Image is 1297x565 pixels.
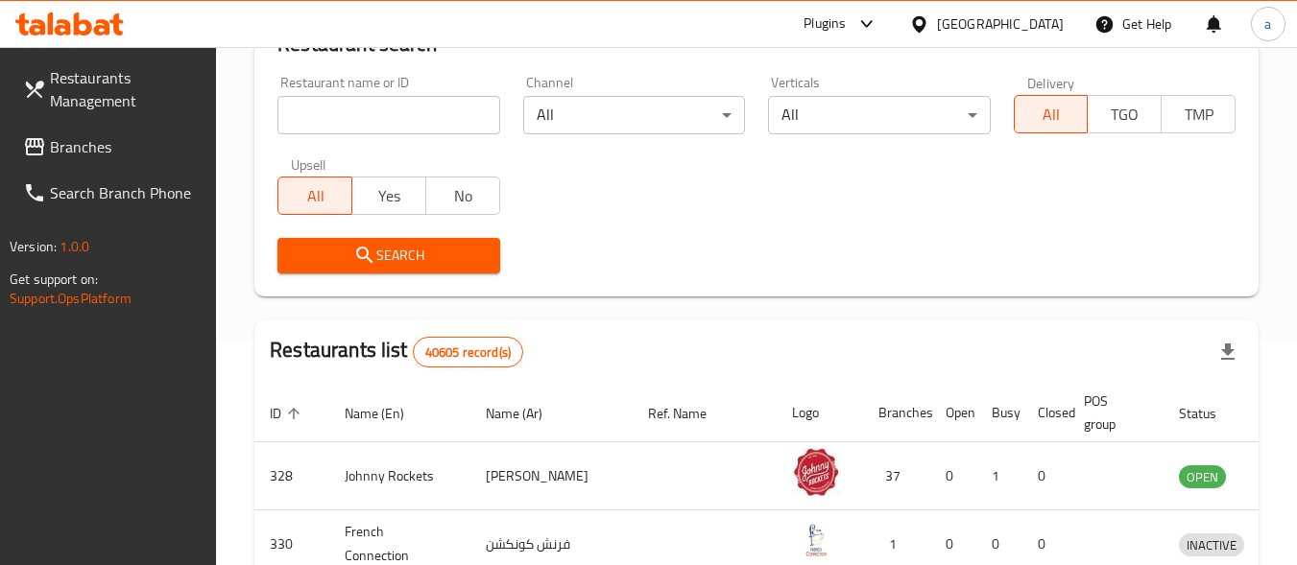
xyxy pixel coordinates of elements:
span: 40605 record(s) [414,343,522,362]
span: Get support on: [10,267,98,292]
th: Busy [976,384,1022,442]
div: [GEOGRAPHIC_DATA] [937,13,1064,35]
span: Status [1179,402,1241,425]
span: Name (En) [345,402,429,425]
td: 0 [930,442,976,510]
td: 37 [863,442,930,510]
span: Name (Ar) [486,402,567,425]
span: ID [270,402,306,425]
span: Search Branch Phone [50,181,202,204]
span: TGO [1095,101,1154,129]
span: 1.0.0 [60,234,89,259]
div: Total records count [413,337,523,367]
button: All [1014,95,1089,133]
th: Logo [777,384,863,442]
button: Yes [351,177,426,215]
button: No [425,177,500,215]
td: 1 [976,442,1022,510]
th: Open [930,384,976,442]
span: Branches [50,135,202,158]
a: Restaurants Management [8,55,217,124]
span: All [1022,101,1081,129]
input: Search for restaurant name or ID.. [277,96,499,134]
span: All [286,182,345,210]
span: TMP [1169,101,1228,129]
span: Ref. Name [648,402,732,425]
span: POS group [1084,389,1141,436]
div: All [523,96,745,134]
span: Restaurants Management [50,66,202,112]
button: TMP [1161,95,1236,133]
div: Export file [1205,329,1251,375]
span: a [1264,13,1271,35]
div: Plugins [804,12,846,35]
span: INACTIVE [1179,534,1244,556]
h2: Restaurants list [270,336,523,367]
img: French Connection [792,516,840,564]
label: Upsell [291,157,326,171]
span: Version: [10,234,57,259]
a: Support.OpsPlatform [10,286,132,311]
td: Johnny Rockets [329,442,470,510]
span: Yes [360,182,419,210]
div: INACTIVE [1179,533,1244,556]
span: No [434,182,492,210]
td: [PERSON_NAME] [470,442,633,510]
button: All [277,177,352,215]
div: All [768,96,990,134]
img: Johnny Rockets [792,448,840,496]
td: 0 [1022,442,1069,510]
button: Search [277,238,499,273]
button: TGO [1087,95,1162,133]
th: Branches [863,384,930,442]
label: Delivery [1027,76,1075,89]
th: Closed [1022,384,1069,442]
span: Search [293,244,484,268]
td: 328 [254,442,329,510]
a: Search Branch Phone [8,170,217,216]
a: Branches [8,124,217,170]
span: OPEN [1179,466,1226,488]
h2: Restaurant search [277,30,1236,59]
